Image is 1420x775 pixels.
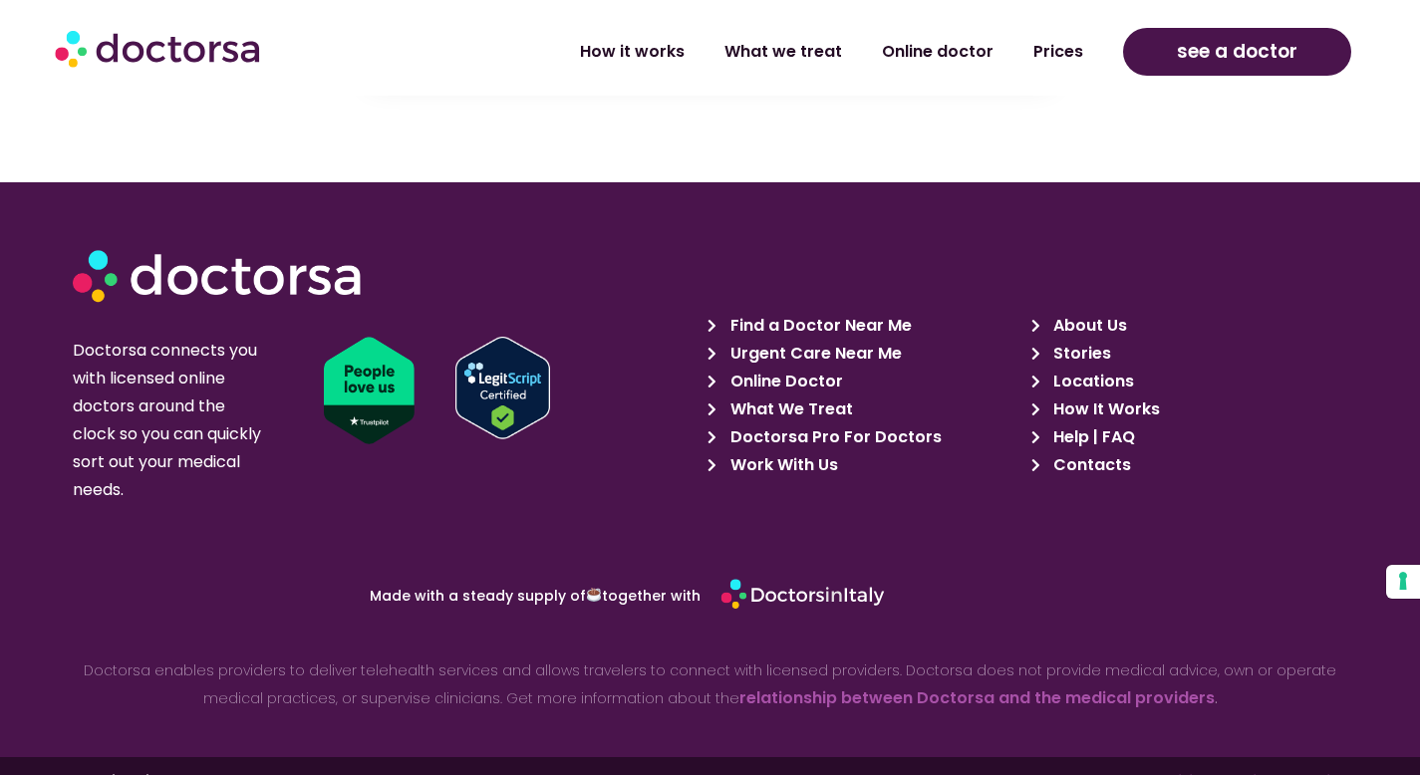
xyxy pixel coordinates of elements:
span: Work With Us [725,451,838,479]
span: What We Treat [725,395,853,423]
span: see a doctor [1177,36,1297,68]
a: How it works [560,29,705,75]
a: Stories [1031,340,1343,368]
span: Doctorsa Pro For Doctors [725,423,942,451]
span: Contacts [1048,451,1131,479]
nav: Menu [377,29,1103,75]
a: What We Treat [708,395,1019,423]
img: Verify Approval for www.doctorsa.com [455,337,550,439]
a: Help | FAQ [1031,423,1343,451]
a: Locations [1031,368,1343,395]
p: Made with a steady supply of together with [174,588,701,603]
a: relationship between Doctorsa and the medical providers [739,686,1215,709]
span: Help | FAQ [1048,423,1135,451]
img: ☕ [587,588,601,602]
p: Doctorsa connects you with licensed online doctors around the clock so you can quickly sort out y... [73,337,269,504]
a: Urgent Care Near Me [708,340,1019,368]
a: Contacts [1031,451,1343,479]
a: Work With Us [708,451,1019,479]
a: see a doctor [1123,28,1351,76]
a: How It Works [1031,395,1343,423]
a: Prices [1013,29,1103,75]
span: Locations [1048,368,1134,395]
a: Online Doctor [708,368,1019,395]
span: Urgent Care Near Me [725,340,902,368]
a: Verify LegitScript Approval for www.doctorsa.com [455,337,721,439]
span: Find a Doctor Near Me [725,312,912,340]
button: Your consent preferences for tracking technologies [1386,565,1420,599]
span: Stories [1048,340,1111,368]
a: Doctorsa Pro For Doctors [708,423,1019,451]
a: About Us [1031,312,1343,340]
span: How It Works [1048,395,1160,423]
span: About Us [1048,312,1127,340]
strong: . [1215,688,1218,708]
a: What we treat [705,29,862,75]
p: Doctorsa enables providers to deliver telehealth services and allows travelers to connect with li... [52,656,1368,712]
a: Find a Doctor Near Me [708,312,1019,340]
a: Online doctor [862,29,1013,75]
span: Online Doctor [725,368,843,395]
